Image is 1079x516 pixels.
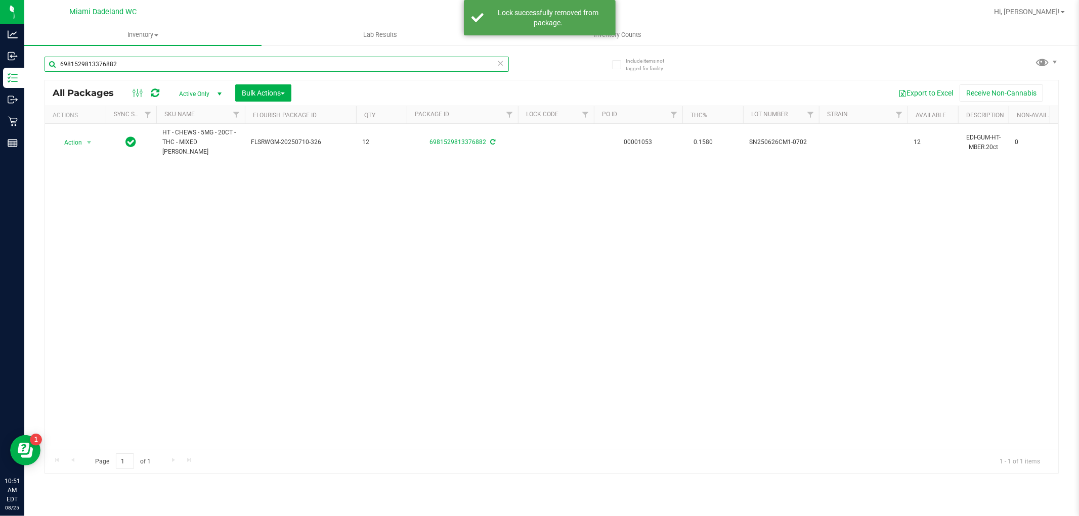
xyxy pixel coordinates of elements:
a: Sync Status [114,111,153,118]
inline-svg: Retail [8,116,18,126]
span: 12 [914,137,952,147]
span: HT - CHEWS - 5MG - 20CT - THC - MIXED [PERSON_NAME] [162,128,239,157]
span: Inventory Counts [580,30,655,39]
a: Lock Code [526,111,558,118]
a: Inventory [24,24,262,45]
p: 08/25 [5,504,20,511]
span: Miami Dadeland WC [70,8,137,16]
iframe: Resource center [10,435,40,465]
div: Actions [53,112,102,119]
span: FLSRWGM-20250710-326 [251,137,350,147]
span: 0.1580 [688,135,718,150]
a: Strain [827,111,848,118]
a: Filter [802,106,819,123]
inline-svg: Reports [8,138,18,148]
a: 00001053 [624,138,653,146]
span: All Packages [53,87,124,99]
iframe: Resource center unread badge [30,434,42,446]
a: Package ID [415,111,449,118]
button: Export to Excel [892,84,960,102]
a: SKU Name [164,111,195,118]
a: Non-Available [1017,112,1062,119]
span: Clear [497,57,504,70]
a: Filter [228,106,245,123]
div: EDI-GUM-HT-MBER.20ct [964,132,1003,153]
a: Flourish Package ID [253,112,317,119]
a: Filter [891,106,908,123]
a: THC% [690,112,707,119]
span: select [83,135,96,150]
a: Filter [666,106,682,123]
span: 1 - 1 of 1 items [991,453,1048,468]
a: Filter [140,106,156,123]
span: SN250626CM1-0702 [749,137,813,147]
a: Filter [501,106,518,123]
input: Search Package ID, Item Name, SKU, Lot or Part Number... [45,57,509,72]
span: Include items not tagged for facility [626,57,676,72]
inline-svg: Analytics [8,29,18,39]
a: Inventory Counts [499,24,736,45]
a: Filter [577,106,594,123]
span: In Sync [126,135,137,149]
inline-svg: Inbound [8,51,18,61]
span: 0 [1015,137,1053,147]
a: Qty [364,112,375,119]
inline-svg: Inventory [8,73,18,83]
span: Action [55,135,82,150]
a: Lot Number [751,111,788,118]
span: 12 [362,137,401,147]
button: Receive Non-Cannabis [960,84,1043,102]
a: Available [916,112,946,119]
span: Page of 1 [87,453,159,469]
input: 1 [116,453,134,469]
a: 6981529813376882 [429,138,486,146]
button: Bulk Actions [235,84,291,102]
a: PO ID [602,111,617,118]
span: Bulk Actions [242,89,285,97]
span: Inventory [24,30,262,39]
a: Description [966,112,1004,119]
div: Lock successfully removed from package. [489,8,608,28]
span: Sync from Compliance System [489,138,495,146]
inline-svg: Outbound [8,95,18,105]
p: 10:51 AM EDT [5,477,20,504]
span: Lab Results [350,30,411,39]
span: Hi, [PERSON_NAME]! [994,8,1060,16]
a: Lab Results [262,24,499,45]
